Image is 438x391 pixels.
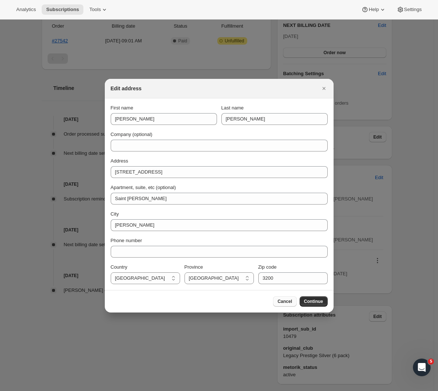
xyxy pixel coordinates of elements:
[16,7,36,13] span: Analytics
[111,238,142,243] span: Phone number
[404,7,422,13] span: Settings
[111,211,119,217] span: City
[369,7,379,13] span: Help
[42,4,83,15] button: Subscriptions
[85,4,113,15] button: Tools
[304,299,323,304] span: Continue
[258,264,277,270] span: Zip code
[413,359,431,376] iframe: Intercom live chat
[428,359,434,364] span: 5
[111,264,128,270] span: Country
[184,264,203,270] span: Province
[392,4,426,15] button: Settings
[357,4,390,15] button: Help
[111,185,176,190] span: Apartment, suite, etc (optional)
[111,85,142,92] h2: Edit address
[273,296,296,307] button: Cancel
[277,299,292,304] span: Cancel
[89,7,101,13] span: Tools
[300,296,328,307] button: Continue
[46,7,79,13] span: Subscriptions
[111,132,152,137] span: Company (optional)
[12,4,40,15] button: Analytics
[221,105,244,111] span: Last name
[111,105,133,111] span: First name
[319,83,329,94] button: Close
[111,158,128,164] span: Address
